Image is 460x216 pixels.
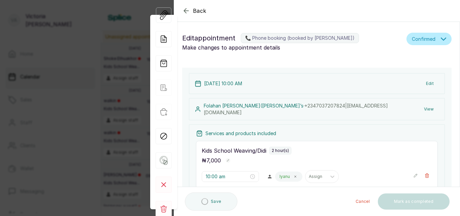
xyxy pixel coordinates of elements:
[182,43,404,52] p: Make changes to appointment details
[350,193,375,210] button: Cancel
[185,192,237,211] button: Save
[193,7,206,15] span: Back
[206,173,249,180] input: Select time
[272,148,289,153] p: 2 hour(s)
[202,147,266,155] p: Kids School Weaving/Didi
[206,157,221,164] span: 7,000
[204,80,242,87] p: [DATE] 10:00 AM
[406,33,452,45] button: Confirmed
[378,193,450,210] button: Mark as completed
[421,78,439,90] button: Edit
[241,33,359,43] label: 📞 Phone booking (booked by [PERSON_NAME])
[412,35,435,42] span: Confirmed
[182,7,206,15] button: Back
[182,33,235,43] span: Edit appointment
[280,174,290,179] p: Iyanu
[205,130,276,137] p: Services and products included
[419,103,439,115] button: View
[204,102,418,116] p: Folahan [PERSON_NAME]([PERSON_NAME]’s ·
[202,156,221,164] p: ₦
